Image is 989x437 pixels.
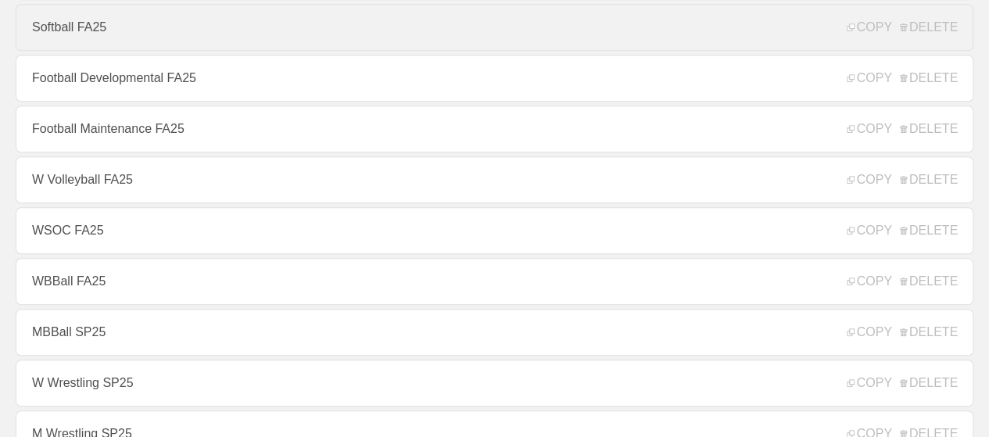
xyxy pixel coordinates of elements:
a: W Wrestling SP25 [16,360,973,407]
span: DELETE [900,173,958,187]
span: DELETE [900,71,958,85]
span: COPY [847,20,891,34]
a: Softball FA25 [16,4,973,51]
iframe: Chat Widget [708,256,989,437]
span: COPY [847,224,891,238]
span: DELETE [900,224,958,238]
a: Football Developmental FA25 [16,55,973,102]
a: WBBall FA25 [16,258,973,305]
span: DELETE [900,20,958,34]
a: MBBall SP25 [16,309,973,356]
span: COPY [847,173,891,187]
a: Football Maintenance FA25 [16,106,973,152]
a: W Volleyball FA25 [16,156,973,203]
a: WSOC FA25 [16,207,973,254]
span: DELETE [900,122,958,136]
span: COPY [847,122,891,136]
span: COPY [847,71,891,85]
